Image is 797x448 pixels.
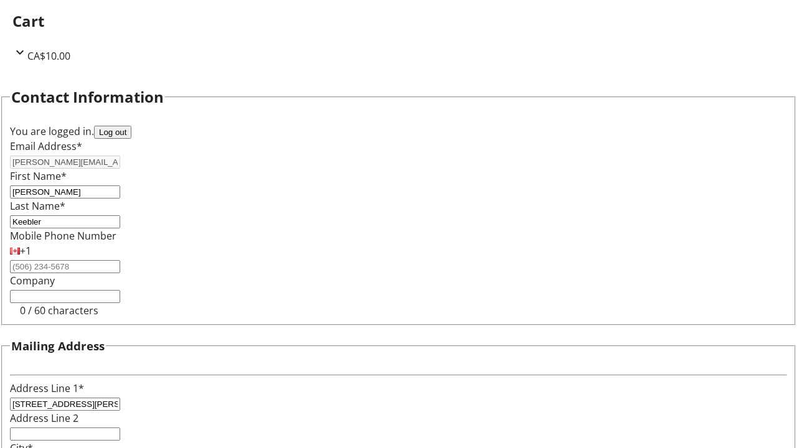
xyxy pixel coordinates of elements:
label: Email Address* [10,139,82,153]
h2: Contact Information [11,86,164,108]
h2: Cart [12,10,785,32]
div: You are logged in. [10,124,787,139]
label: Last Name* [10,199,65,213]
label: Address Line 2 [10,411,78,425]
label: Mobile Phone Number [10,229,116,243]
label: Company [10,274,55,287]
button: Log out [94,126,131,139]
span: CA$10.00 [27,49,70,63]
input: Address [10,398,120,411]
h3: Mailing Address [11,337,105,355]
label: First Name* [10,169,67,183]
input: (506) 234-5678 [10,260,120,273]
label: Address Line 1* [10,381,84,395]
tr-character-limit: 0 / 60 characters [20,304,98,317]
